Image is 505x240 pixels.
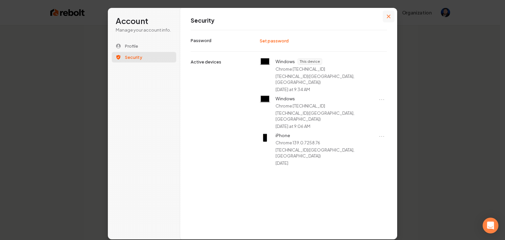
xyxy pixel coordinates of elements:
h1: Account [116,16,172,26]
span: Profile [125,43,138,49]
p: [DATE] [276,160,288,166]
p: Password [191,37,211,43]
p: [DATE] at 9:06 AM [276,123,310,129]
button: Close modal [383,11,395,22]
p: Manage your account info. [116,27,172,33]
button: Security [112,52,176,62]
span: Security [125,54,142,60]
button: Open menu [378,96,386,104]
p: Chrome [TECHNICAL_ID] [276,103,325,109]
button: Set password [256,36,293,46]
p: Chrome [TECHNICAL_ID] [276,66,325,72]
p: Windows [276,96,295,102]
p: [TECHNICAL_ID] ( [GEOGRAPHIC_DATA], [GEOGRAPHIC_DATA] ) [276,147,375,159]
p: Active devices [191,59,221,65]
button: Open menu [378,132,386,140]
p: Windows [276,59,295,64]
p: iPhone [276,132,290,138]
p: [TECHNICAL_ID] ( [GEOGRAPHIC_DATA], [GEOGRAPHIC_DATA] ) [276,110,375,122]
p: [TECHNICAL_ID] ( [GEOGRAPHIC_DATA], [GEOGRAPHIC_DATA] ) [276,73,386,85]
div: Open Intercom Messenger [483,218,498,233]
h1: Security [191,17,387,25]
span: This device [298,59,322,64]
p: [DATE] at 9:34 AM [276,86,310,92]
button: Profile [112,41,176,51]
p: Chrome 139.0.7258.76 [276,140,320,146]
